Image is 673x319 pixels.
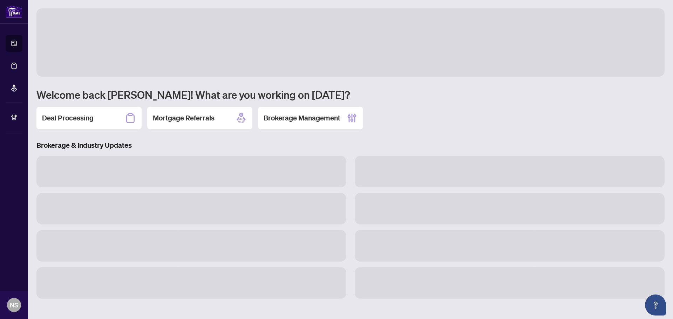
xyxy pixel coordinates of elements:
[153,113,215,123] h2: Mortgage Referrals
[36,88,665,101] h1: Welcome back [PERSON_NAME]! What are you working on [DATE]?
[10,300,18,310] span: NS
[6,5,22,18] img: logo
[42,113,94,123] h2: Deal Processing
[645,294,666,315] button: Open asap
[264,113,340,123] h2: Brokerage Management
[36,140,665,150] h3: Brokerage & Industry Updates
